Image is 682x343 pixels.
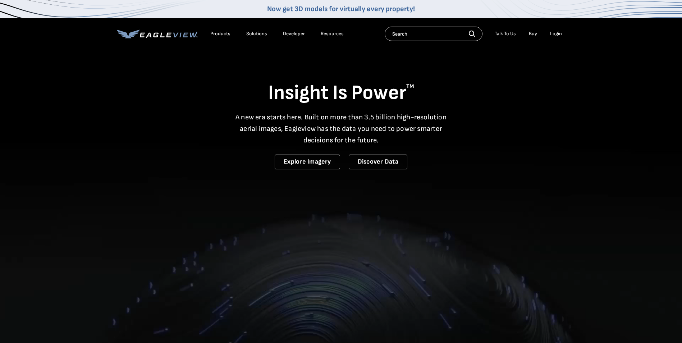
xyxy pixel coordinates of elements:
[321,31,344,37] div: Resources
[117,81,566,106] h1: Insight Is Power
[231,111,451,146] p: A new era starts here. Built on more than 3.5 billion high-resolution aerial images, Eagleview ha...
[495,31,516,37] div: Talk To Us
[406,83,414,90] sup: TM
[283,31,305,37] a: Developer
[529,31,537,37] a: Buy
[349,155,407,169] a: Discover Data
[385,27,482,41] input: Search
[210,31,230,37] div: Products
[275,155,340,169] a: Explore Imagery
[246,31,267,37] div: Solutions
[550,31,562,37] div: Login
[267,5,415,13] a: Now get 3D models for virtually every property!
